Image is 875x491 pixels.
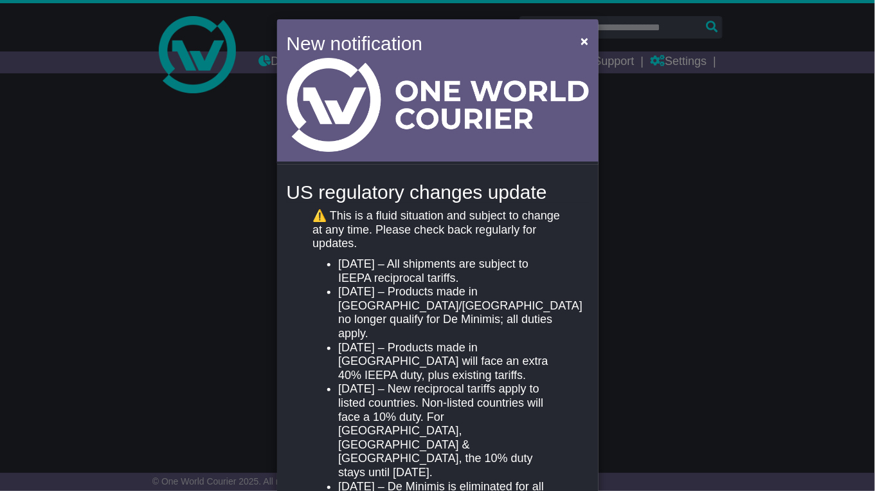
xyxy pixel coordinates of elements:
[312,209,562,251] p: ⚠️ This is a fluid situation and subject to change at any time. Please check back regularly for u...
[338,341,562,383] li: [DATE] – Products made in [GEOGRAPHIC_DATA] will face an extra 40% IEEPA duty, plus existing tari...
[287,181,589,203] h4: US regulatory changes update
[287,58,589,152] img: Light
[338,382,562,479] li: [DATE] – New reciprocal tariffs apply to listed countries. Non-listed countries will face a 10% d...
[574,28,595,54] button: Close
[338,285,562,340] li: [DATE] – Products made in [GEOGRAPHIC_DATA]/[GEOGRAPHIC_DATA] no longer qualify for De Minimis; a...
[287,29,563,58] h4: New notification
[338,257,562,285] li: [DATE] – All shipments are subject to IEEPA reciprocal tariffs.
[581,33,588,48] span: ×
